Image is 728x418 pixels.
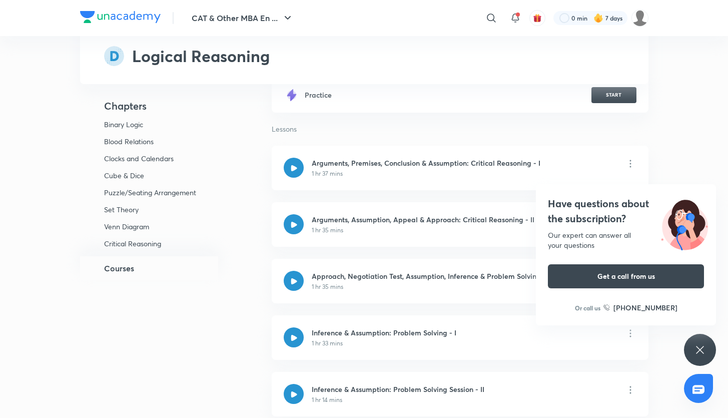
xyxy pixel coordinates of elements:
h4: Chapters [80,100,240,112]
h6: Inference & Assumption: Problem Solving Session - II [312,384,484,394]
h6: [PHONE_NUMBER] [613,302,677,313]
p: 1 hr 33 mins [312,339,343,348]
h6: Arguments, Assumption, Appeal & Approach: Critical Reasoning - II [312,214,534,225]
img: Company Logo [80,11,161,23]
button: Get a call from us [548,264,704,288]
h6: Arguments, Premises, Conclusion & Assumption: Critical Reasoning - I [312,158,540,168]
img: adi biradar [631,10,648,27]
p: Set Theory [104,205,202,214]
p: Binary Logic [104,120,202,129]
h6: Approach, Negotiation Test, Assumption, Inference & Problem Solving [312,271,541,281]
p: 1 hr 14 mins [312,395,342,404]
p: Clocks and Calendars [104,154,202,163]
button: avatar [529,10,545,26]
div: Our expert can answer all your questions [548,230,704,250]
h2: Logical Reasoning [132,44,270,68]
p: Blood Relations [104,137,202,146]
p: Lessons [272,125,648,134]
h4: Have questions about the subscription? [548,196,704,226]
h5: Courses [104,262,134,274]
a: Company Logo [80,11,161,26]
img: syllabus-subject-icon [104,46,124,66]
img: avatar [533,14,542,23]
img: streak [593,13,603,23]
p: Puzzle/Seating Arrangement [104,188,202,197]
button: CAT & Other MBA En ... [186,8,300,28]
p: Cube & Dice [104,171,202,180]
p: Or call us [575,303,600,312]
p: Critical Reasoning [104,239,202,248]
a: [PHONE_NUMBER] [603,302,677,313]
p: 1 hr 35 mins [312,282,343,291]
h6: Practice [305,91,332,100]
p: 1 hr 35 mins [312,226,343,235]
h6: Inference & Assumption: Problem Solving - I [312,327,456,338]
p: 1 hr 37 mins [312,169,343,178]
p: Venn Diagram [104,222,202,231]
img: ttu_illustration_new.svg [653,196,716,250]
button: START [591,87,636,103]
